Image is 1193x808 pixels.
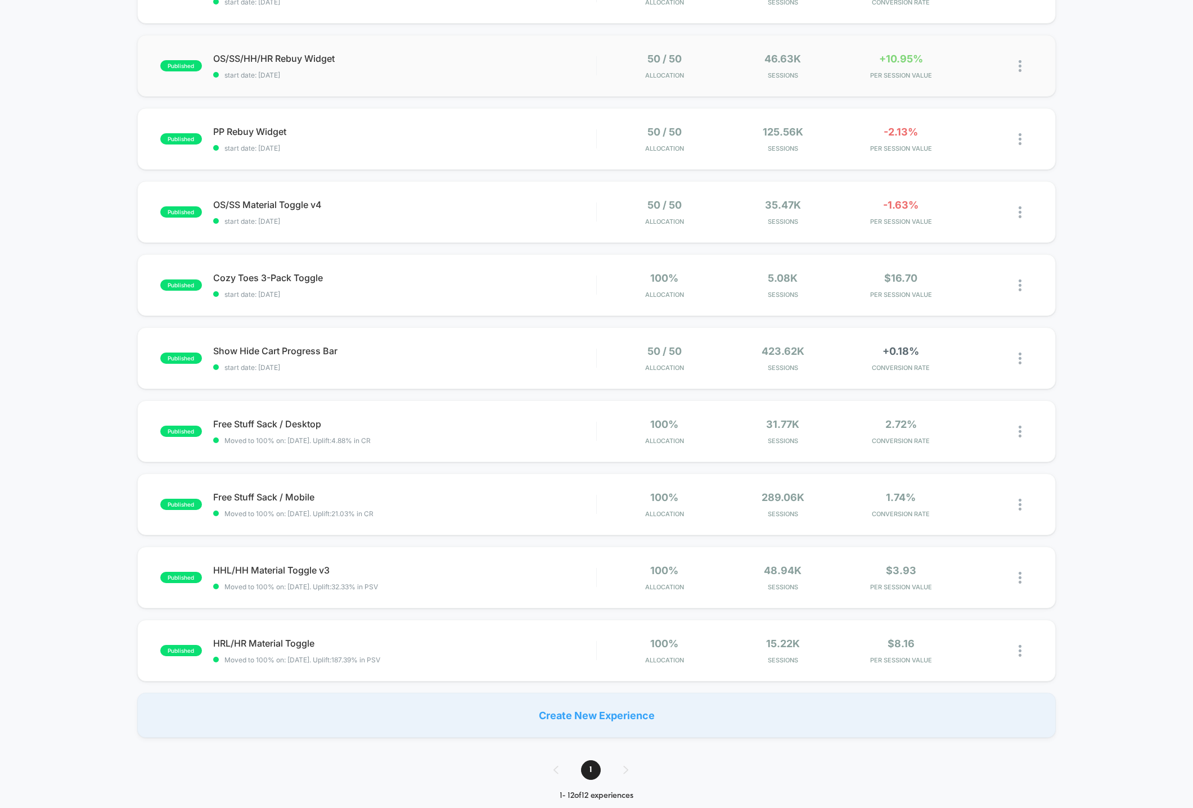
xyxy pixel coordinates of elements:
[845,71,957,79] span: PER SESSION VALUE
[727,218,839,225] span: Sessions
[160,206,202,218] span: published
[845,364,957,372] span: CONVERSION RATE
[1019,426,1021,437] img: close
[764,53,801,65] span: 46.63k
[224,436,371,445] span: Moved to 100% on: [DATE] . Uplift: 4.88% in CR
[160,60,202,71] span: published
[650,565,678,576] span: 100%
[160,572,202,583] span: published
[645,510,684,518] span: Allocation
[1019,279,1021,291] img: close
[727,656,839,664] span: Sessions
[213,217,596,225] span: start date: [DATE]
[650,418,678,430] span: 100%
[645,71,684,79] span: Allocation
[645,364,684,372] span: Allocation
[213,345,596,356] span: Show Hide Cart Progress Bar
[727,71,839,79] span: Sessions
[1019,645,1021,657] img: close
[650,638,678,649] span: 100%
[1019,572,1021,584] img: close
[645,583,684,591] span: Allocation
[879,53,923,65] span: +10.95%
[845,218,957,225] span: PER SESSION VALUE
[885,418,917,430] span: 2.72%
[766,418,799,430] span: 31.77k
[647,53,682,65] span: 50 / 50
[213,491,596,503] span: Free Stuff Sack / Mobile
[886,491,916,503] span: 1.74%
[888,638,915,649] span: $8.16
[213,71,596,79] span: start date: [DATE]
[1019,206,1021,218] img: close
[213,638,596,649] span: HRL/HR Material Toggle
[645,145,684,152] span: Allocation
[213,272,596,283] span: Cozy Toes 3-Pack Toggle
[762,491,804,503] span: 289.06k
[645,656,684,664] span: Allocation
[845,583,957,591] span: PER SESSION VALUE
[647,345,682,357] span: 50 / 50
[884,272,917,284] span: $16.70
[845,437,957,445] span: CONVERSION RATE
[581,760,601,780] span: 1
[137,693,1056,738] div: Create New Experience
[213,144,596,152] span: start date: [DATE]
[727,364,839,372] span: Sessions
[213,363,596,372] span: start date: [DATE]
[1019,499,1021,511] img: close
[645,437,684,445] span: Allocation
[160,426,202,437] span: published
[763,126,803,138] span: 125.56k
[727,583,839,591] span: Sessions
[845,145,957,152] span: PER SESSION VALUE
[764,565,802,576] span: 48.94k
[762,345,804,357] span: 423.62k
[224,509,373,518] span: Moved to 100% on: [DATE] . Uplift: 21.03% in CR
[650,272,678,284] span: 100%
[160,645,202,656] span: published
[224,656,380,664] span: Moved to 100% on: [DATE] . Uplift: 187.39% in PSV
[727,291,839,299] span: Sessions
[727,145,839,152] span: Sessions
[645,291,684,299] span: Allocation
[1019,353,1021,364] img: close
[645,218,684,225] span: Allocation
[766,638,800,649] span: 15.22k
[160,499,202,510] span: published
[768,272,798,284] span: 5.08k
[542,791,651,801] div: 1 - 12 of 12 experiences
[224,583,378,591] span: Moved to 100% on: [DATE] . Uplift: 32.33% in PSV
[213,199,596,210] span: OS/SS Material Toggle v4
[650,491,678,503] span: 100%
[213,126,596,137] span: PP Rebuy Widget
[845,656,957,664] span: PER SESSION VALUE
[647,126,682,138] span: 50 / 50
[884,126,918,138] span: -2.13%
[647,199,682,211] span: 50 / 50
[727,510,839,518] span: Sessions
[160,353,202,364] span: published
[160,133,202,145] span: published
[1019,133,1021,145] img: close
[765,199,801,211] span: 35.47k
[160,279,202,291] span: published
[213,290,596,299] span: start date: [DATE]
[845,510,957,518] span: CONVERSION RATE
[727,437,839,445] span: Sessions
[845,291,957,299] span: PER SESSION VALUE
[213,53,596,64] span: OS/SS/HH/HR Rebuy Widget
[213,565,596,576] span: HHL/HH Material Toggle v3
[883,345,919,357] span: +0.18%
[883,199,919,211] span: -1.63%
[213,418,596,430] span: Free Stuff Sack / Desktop
[1019,60,1021,72] img: close
[886,565,916,576] span: $3.93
